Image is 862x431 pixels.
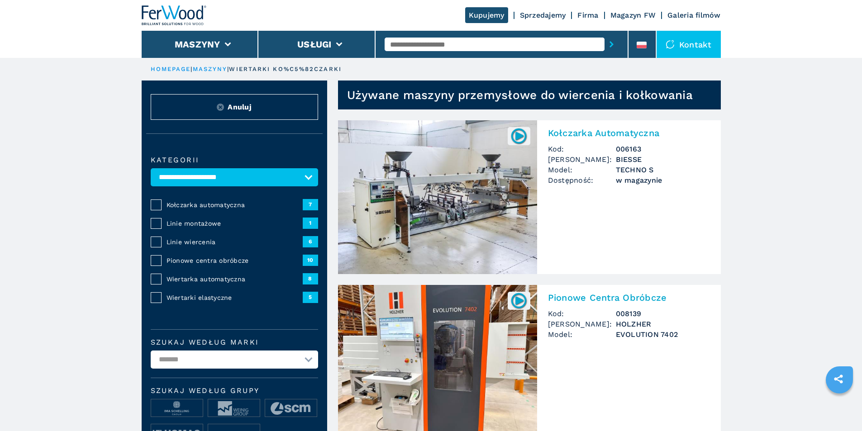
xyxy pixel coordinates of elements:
[217,104,224,111] img: Reset
[548,175,616,185] span: Dostępność:
[151,399,203,417] img: image
[610,11,656,19] a: Magazyn FW
[151,156,318,164] label: kategorii
[666,40,675,49] img: Kontakt
[167,237,303,246] span: Linie wiercenia
[229,65,341,73] p: wiertarki ko%C5%82czarki
[548,128,710,138] h2: Kołczarka Automatyczna
[338,120,721,274] a: Kołczarka Automatyczna BIESSE TECHNO S006163Kołczarka AutomatycznaKod:006163[PERSON_NAME]:BIESSEM...
[520,11,566,19] a: Sprzedajemy
[605,34,619,55] button: submit-button
[548,308,616,319] span: Kod:
[175,39,220,50] button: Maszyny
[616,165,710,175] h3: TECHNO S
[616,329,710,340] h3: EVOLUTION 7402
[142,5,207,25] img: Ferwood
[548,292,710,303] h2: Pionowe Centra Obróbcze
[151,94,318,120] button: ResetAnuluj
[338,120,537,274] img: Kołczarka Automatyczna BIESSE TECHNO S
[167,200,303,209] span: Kołczarka automatyczna
[167,293,303,302] span: Wiertarki elastyczne
[167,275,303,284] span: Wiertarka automatyczna
[616,308,710,319] h3: 008139
[667,11,721,19] a: Galeria filmów
[303,273,318,284] span: 8
[548,144,616,154] span: Kod:
[465,7,508,23] a: Kupujemy
[548,165,616,175] span: Model:
[265,399,317,417] img: image
[510,127,528,145] img: 006163
[548,329,616,340] span: Model:
[303,199,318,210] span: 7
[151,387,318,394] span: Szukaj według grupy
[228,102,252,112] span: Anuluj
[190,66,192,72] span: |
[151,66,191,72] a: HOMEPAGE
[297,39,332,50] button: Usługi
[827,368,850,390] a: sharethis
[616,154,710,165] h3: BIESSE
[303,218,318,228] span: 1
[548,154,616,165] span: [PERSON_NAME]:
[616,175,710,185] span: w magazynie
[151,339,318,346] label: Szukaj według marki
[303,292,318,303] span: 5
[824,390,855,424] iframe: Chat
[193,66,228,72] a: maszyny
[657,31,721,58] div: Kontakt
[167,256,303,265] span: Pionowe centra obróbcze
[577,11,598,19] a: Firma
[208,399,260,417] img: image
[303,236,318,247] span: 6
[510,292,528,309] img: 008139
[616,144,710,154] h3: 006163
[616,319,710,329] h3: HOLZHER
[548,319,616,329] span: [PERSON_NAME]:
[303,255,318,265] span: 10
[167,219,303,228] span: Linie montażowe
[227,66,229,72] span: |
[347,88,693,102] h1: Używane maszyny przemysłowe do wiercenia i kołkowania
